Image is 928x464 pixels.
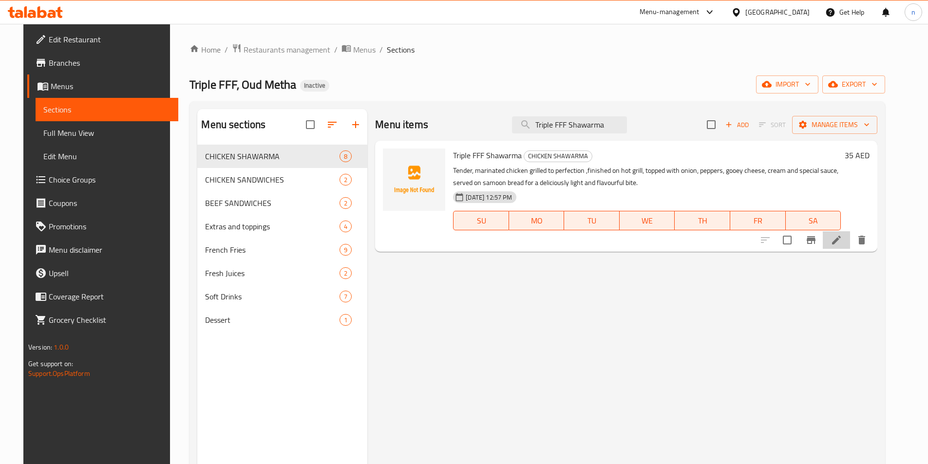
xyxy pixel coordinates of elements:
[189,74,296,95] span: Triple FFF, Oud Metha
[28,357,73,370] span: Get support on:
[792,116,877,134] button: Manage items
[453,211,509,230] button: SU
[340,150,352,162] div: items
[724,119,750,130] span: Add
[340,269,351,278] span: 2
[453,148,522,163] span: Triple FFF Shawarma
[51,80,170,92] span: Menus
[49,314,170,326] span: Grocery Checklist
[197,261,367,285] div: Fresh Juices2
[300,80,329,92] div: Inactive
[205,267,340,279] span: Fresh Juices
[457,214,505,228] span: SU
[340,152,351,161] span: 8
[205,197,340,209] span: BEEF SANDWICHES
[54,341,69,353] span: 1.0.0
[379,44,383,56] li: /
[27,191,178,215] a: Coupons
[620,211,675,230] button: WE
[564,211,620,230] button: TU
[383,148,445,211] img: Triple FFF Shawarma
[28,341,52,353] span: Version:
[205,244,340,256] div: French Fries
[850,228,873,252] button: delete
[734,214,782,228] span: FR
[49,197,170,209] span: Coupons
[27,285,178,308] a: Coverage Report
[340,221,352,232] div: items
[232,43,330,56] a: Restaurants management
[49,291,170,302] span: Coverage Report
[340,222,351,231] span: 4
[197,215,367,238] div: Extras and toppings4
[800,119,870,131] span: Manage items
[27,28,178,51] a: Edit Restaurant
[36,121,178,145] a: Full Menu View
[513,214,561,228] span: MO
[340,174,352,186] div: items
[197,191,367,215] div: BEEF SANDWICHES2
[189,44,221,56] a: Home
[675,211,730,230] button: TH
[640,6,700,18] div: Menu-management
[845,148,870,162] h6: 35 AED
[340,316,351,325] span: 1
[509,211,565,230] button: MO
[27,238,178,261] a: Menu disclaimer
[764,78,811,91] span: import
[340,292,351,301] span: 7
[300,114,321,135] span: Select all sections
[568,214,616,228] span: TU
[27,261,178,285] a: Upsell
[189,43,885,56] nav: breadcrumb
[512,116,627,133] input: search
[43,127,170,139] span: Full Menu View
[822,75,885,93] button: export
[730,211,786,230] button: FR
[830,78,877,91] span: export
[201,117,265,132] h2: Menu sections
[300,81,329,90] span: Inactive
[624,214,671,228] span: WE
[387,44,415,56] span: Sections
[205,150,340,162] div: CHICKEN SHAWARMA
[205,291,340,302] div: Soft Drinks
[756,75,818,93] button: import
[524,150,592,162] span: CHICKEN SHAWARMA
[197,308,367,332] div: Dessert1
[679,214,726,228] span: TH
[49,174,170,186] span: Choice Groups
[831,234,842,246] a: Edit menu item
[197,168,367,191] div: CHICKEN SANDWICHES2
[344,113,367,136] button: Add section
[49,267,170,279] span: Upsell
[205,314,340,326] div: Dessert
[790,214,837,228] span: SA
[799,228,823,252] button: Branch-specific-item
[453,165,841,189] p: Tender, marinated chicken grilled to perfection ,finished on hot grill, topped with onion, pepper...
[786,211,841,230] button: SA
[205,221,340,232] span: Extras and toppings
[340,291,352,302] div: items
[49,57,170,69] span: Branches
[197,238,367,261] div: French Fries9
[43,104,170,115] span: Sections
[197,285,367,308] div: Soft Drinks7
[27,215,178,238] a: Promotions
[745,7,810,18] div: [GEOGRAPHIC_DATA]
[701,114,721,135] span: Select section
[27,308,178,332] a: Grocery Checklist
[36,98,178,121] a: Sections
[341,43,376,56] a: Menus
[340,197,352,209] div: items
[244,44,330,56] span: Restaurants management
[340,245,351,255] span: 9
[49,221,170,232] span: Promotions
[340,267,352,279] div: items
[197,141,367,335] nav: Menu sections
[340,314,352,326] div: items
[49,244,170,256] span: Menu disclaimer
[375,117,428,132] h2: Menu items
[753,117,792,132] span: Select section first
